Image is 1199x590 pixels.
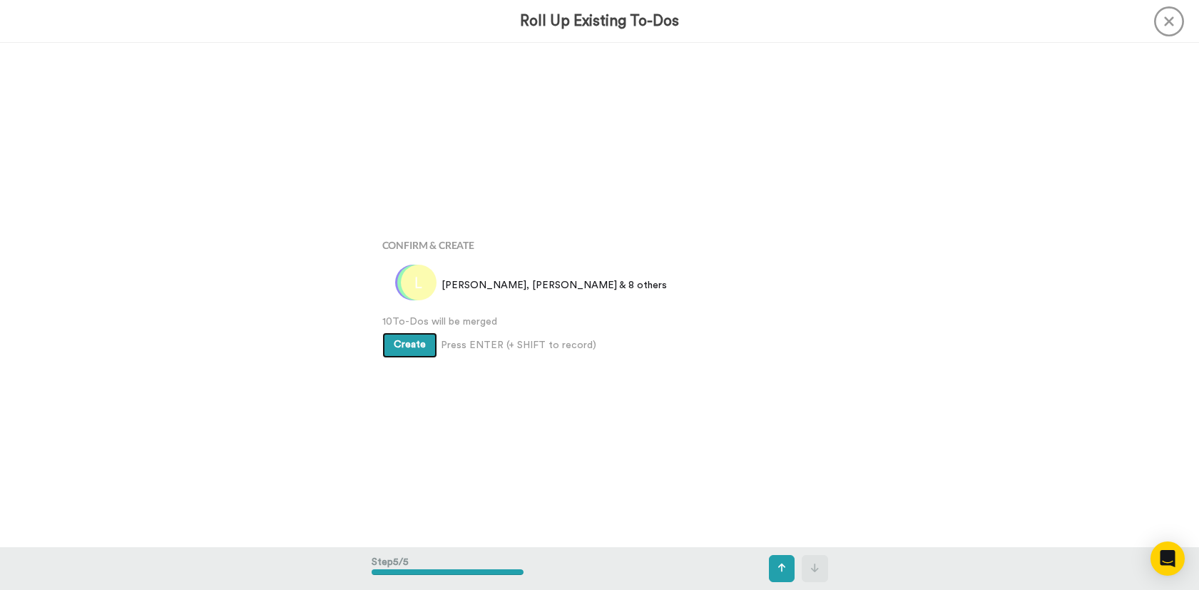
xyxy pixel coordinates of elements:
[394,340,426,350] span: Create
[372,548,524,589] div: Step 5 / 5
[401,265,437,300] img: l.png
[1150,541,1185,576] div: Open Intercom Messenger
[441,338,596,352] span: Press ENTER (+ SHIFT to record)
[442,278,667,293] span: [PERSON_NAME], [PERSON_NAME] & 8 others
[520,13,679,29] h3: Roll Up Existing To-Dos
[382,332,437,358] button: Create
[382,315,817,329] span: 10 To-Dos will be merged
[397,265,433,300] img: j.png
[382,240,817,250] h4: Confirm & Create
[395,265,431,300] img: m.png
